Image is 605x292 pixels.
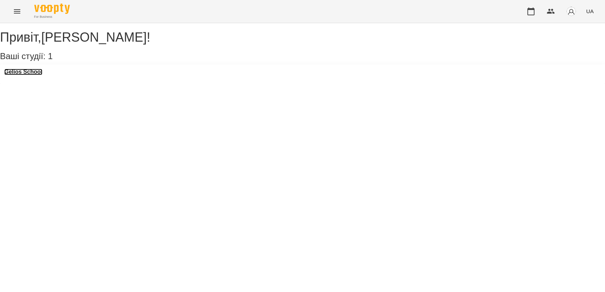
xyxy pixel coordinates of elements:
button: UA [583,5,596,18]
button: Menu [9,3,26,20]
a: Gelios School [4,69,42,75]
span: For Business [34,15,70,19]
span: 1 [48,51,52,61]
img: avatar_s.png [566,6,576,16]
span: UA [586,7,594,15]
img: Voopty Logo [34,4,70,14]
